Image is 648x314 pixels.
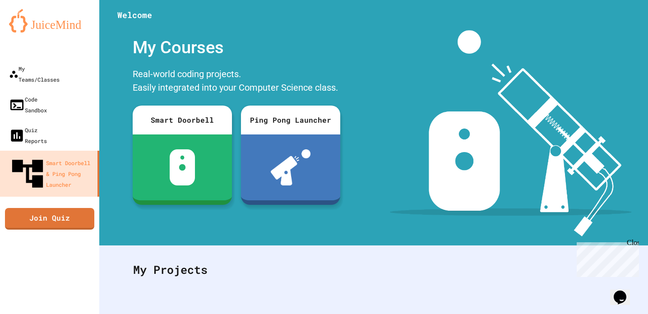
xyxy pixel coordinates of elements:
[128,65,345,99] div: Real-world coding projects. Easily integrated into your Computer Science class.
[170,149,195,185] img: sdb-white.svg
[133,106,232,134] div: Smart Doorbell
[9,94,47,115] div: Code Sandbox
[9,63,60,85] div: My Teams/Classes
[9,155,94,192] div: Smart Doorbell & Ping Pong Launcher
[9,125,47,146] div: Quiz Reports
[241,106,340,134] div: Ping Pong Launcher
[390,30,632,236] img: banner-image-my-projects.png
[4,4,62,57] div: Chat with us now!Close
[9,9,90,32] img: logo-orange.svg
[271,149,311,185] img: ppl-with-ball.png
[128,30,345,65] div: My Courses
[573,239,639,277] iframe: chat widget
[5,208,94,230] a: Join Quiz
[124,252,623,287] div: My Projects
[610,278,639,305] iframe: chat widget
